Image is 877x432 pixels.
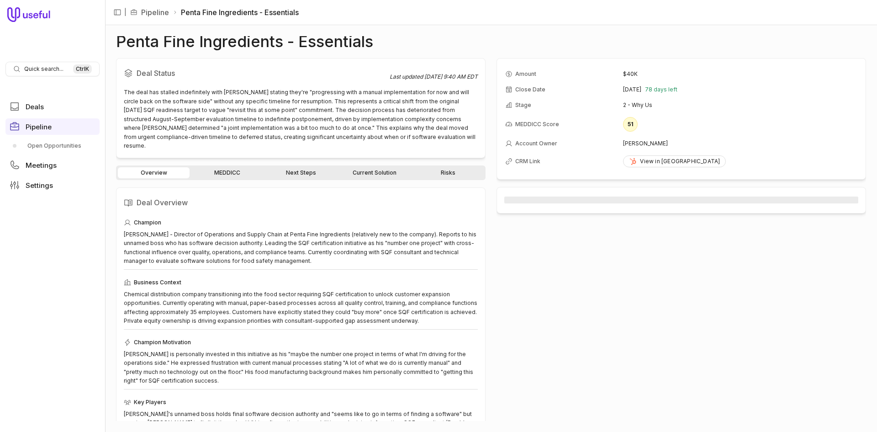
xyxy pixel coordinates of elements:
[124,277,478,288] div: Business Context
[26,182,53,189] span: Settings
[124,397,478,408] div: Key Players
[412,167,484,178] a: Risks
[118,167,190,178] a: Overview
[26,123,52,130] span: Pipeline
[515,70,536,78] span: Amount
[338,167,410,178] a: Current Solution
[424,73,478,80] time: [DATE] 9:40 AM EDT
[5,177,100,193] a: Settings
[623,136,857,151] td: [PERSON_NAME]
[24,65,63,73] span: Quick search...
[623,86,641,93] time: [DATE]
[73,64,92,74] kbd: Ctrl K
[515,86,545,93] span: Close Date
[111,5,124,19] button: Collapse sidebar
[124,230,478,266] div: [PERSON_NAME] - Director of Operations and Supply Chain at Penta Fine Ingredients (relatively new...
[623,155,726,167] a: View in [GEOGRAPHIC_DATA]
[141,7,169,18] a: Pipeline
[515,158,540,165] span: CRM Link
[515,140,557,147] span: Account Owner
[645,86,677,93] span: 78 days left
[5,139,100,153] div: Pipeline submenu
[5,98,100,115] a: Deals
[5,157,100,173] a: Meetings
[124,66,390,80] h2: Deal Status
[124,217,478,228] div: Champion
[124,290,478,325] div: Chemical distribution company transitioning into the food sector requiring SQF certification to u...
[116,36,373,47] h1: Penta Fine Ingredients - Essentials
[124,337,478,348] div: Champion Motivation
[5,139,100,153] a: Open Opportunities
[390,73,478,80] div: Last updated
[124,88,478,150] div: The deal has stalled indefinitely with [PERSON_NAME] stating they're "progressing with a manual i...
[623,117,638,132] div: 51
[5,118,100,135] a: Pipeline
[191,167,263,178] a: MEDDICC
[629,158,720,165] div: View in [GEOGRAPHIC_DATA]
[623,67,857,81] td: $40K
[515,121,559,128] span: MEDDICC Score
[504,197,858,203] span: ‌
[124,7,127,18] span: |
[265,167,337,178] a: Next Steps
[124,350,478,385] div: [PERSON_NAME] is personally invested in this initiative as his "maybe the number one project in t...
[623,98,857,112] td: 2 - Why Us
[26,162,57,169] span: Meetings
[26,103,44,110] span: Deals
[515,101,531,109] span: Stage
[124,195,478,210] h2: Deal Overview
[173,7,299,18] li: Penta Fine Ingredients - Essentials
